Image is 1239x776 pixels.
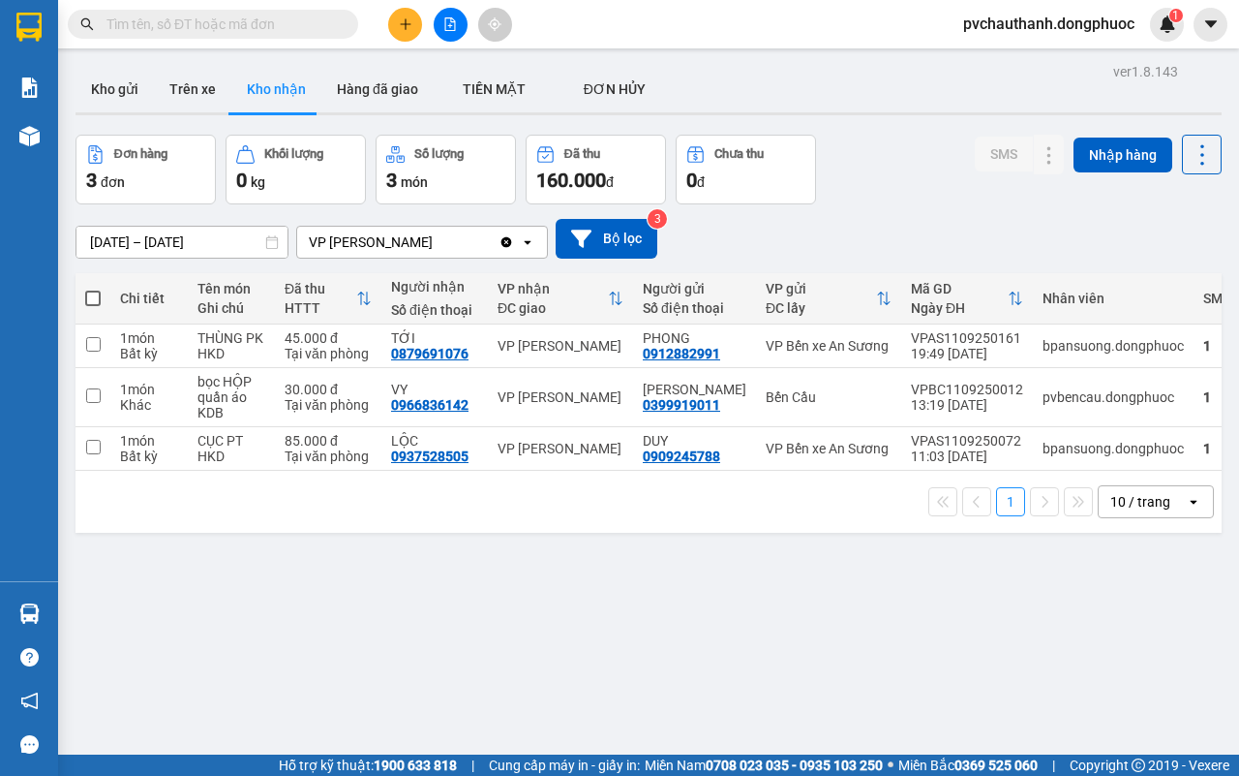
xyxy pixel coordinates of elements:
[911,433,1023,449] div: VPAS1109250072
[526,135,666,204] button: Đã thu160.000đ
[285,382,372,397] div: 30.000 đ
[911,346,1023,361] div: 19:49 [DATE]
[1113,61,1178,82] div: ver 1.8.143
[197,300,265,316] div: Ghi chú
[1073,138,1172,172] button: Nhập hàng
[391,302,478,318] div: Số điện thoại
[120,330,178,346] div: 1 món
[564,147,600,161] div: Đã thu
[643,433,746,449] div: DUY
[120,433,178,449] div: 1 món
[911,382,1023,397] div: VPBC1109250012
[686,169,697,192] span: 0
[648,209,667,229] sup: 3
[401,174,428,190] span: món
[285,449,372,464] div: Tại văn phòng
[76,227,287,258] input: Select a date range.
[231,66,321,112] button: Kho nhận
[120,291,178,306] div: Chi tiết
[643,281,746,296] div: Người gửi
[1202,16,1220,33] span: caret-down
[443,17,457,31] span: file-add
[1043,338,1184,354] div: bpansuong.dongphuoc
[1043,291,1184,306] div: Nhân viên
[498,300,608,316] div: ĐC giao
[643,397,720,413] div: 0399919011
[1186,494,1201,510] svg: open
[197,281,265,296] div: Tên món
[498,389,623,405] div: VP [PERSON_NAME]
[556,219,657,259] button: Bộ lọc
[520,234,535,250] svg: open
[434,8,468,42] button: file-add
[676,135,816,204] button: Chưa thu0đ
[898,755,1038,776] span: Miền Bắc
[766,300,876,316] div: ĐC lấy
[197,346,265,361] div: HKD
[463,81,526,97] span: TIỀN MẶT
[643,346,720,361] div: 0912882991
[901,273,1033,325] th: Toggle SortBy
[76,66,154,112] button: Kho gửi
[19,604,40,624] img: warehouse-icon
[478,8,512,42] button: aim
[697,174,705,190] span: đ
[706,758,883,773] strong: 0708 023 035 - 0935 103 250
[120,382,178,397] div: 1 món
[488,17,501,31] span: aim
[309,233,433,252] div: VP [PERSON_NAME]
[643,330,746,346] div: PHONG
[1172,9,1179,22] span: 1
[1194,8,1227,42] button: caret-down
[391,382,478,397] div: VY
[643,300,746,316] div: Số điện thoại
[120,397,178,413] div: Khác
[391,279,478,295] div: Người nhận
[888,761,893,769] span: ⚪️
[391,433,478,449] div: LỘC
[154,66,231,112] button: Trên xe
[536,169,606,192] span: 160.000
[76,135,216,204] button: Đơn hàng3đơn
[488,273,633,325] th: Toggle SortBy
[20,648,39,667] span: question-circle
[1169,9,1183,22] sup: 1
[264,147,323,161] div: Khối lượng
[714,147,764,161] div: Chưa thu
[386,169,397,192] span: 3
[197,449,265,464] div: HKD
[499,234,514,250] svg: Clear value
[391,330,478,346] div: TỚI
[911,397,1023,413] div: 13:19 [DATE]
[911,281,1008,296] div: Mã GD
[285,433,372,449] div: 85.000 đ
[285,330,372,346] div: 45.000 đ
[20,735,39,754] span: message
[279,755,457,776] span: Hỗ trợ kỹ thuật:
[321,66,434,112] button: Hàng đã giao
[643,449,720,464] div: 0909245788
[948,12,1150,36] span: pvchauthanh.dongphuoc
[1043,389,1184,405] div: pvbencau.dongphuoc
[1203,291,1230,306] div: SMS
[285,300,356,316] div: HTTT
[106,14,335,35] input: Tìm tên, số ĐT hoặc mã đơn
[471,755,474,776] span: |
[80,17,94,31] span: search
[606,174,614,190] span: đ
[391,346,468,361] div: 0879691076
[643,382,746,397] div: TIGER NGUYỄN
[251,174,265,190] span: kg
[498,281,608,296] div: VP nhận
[226,135,366,204] button: Khối lượng0kg
[435,233,437,252] input: Selected VP Châu Thành.
[1052,755,1055,776] span: |
[376,135,516,204] button: Số lượng3món
[766,338,891,354] div: VP Bến xe An Sương
[911,330,1023,346] div: VPAS1109250161
[275,273,381,325] th: Toggle SortBy
[766,389,891,405] div: Bến Cầu
[197,433,265,449] div: CỤC PT
[197,330,265,346] div: THÙNG PK
[285,346,372,361] div: Tại văn phòng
